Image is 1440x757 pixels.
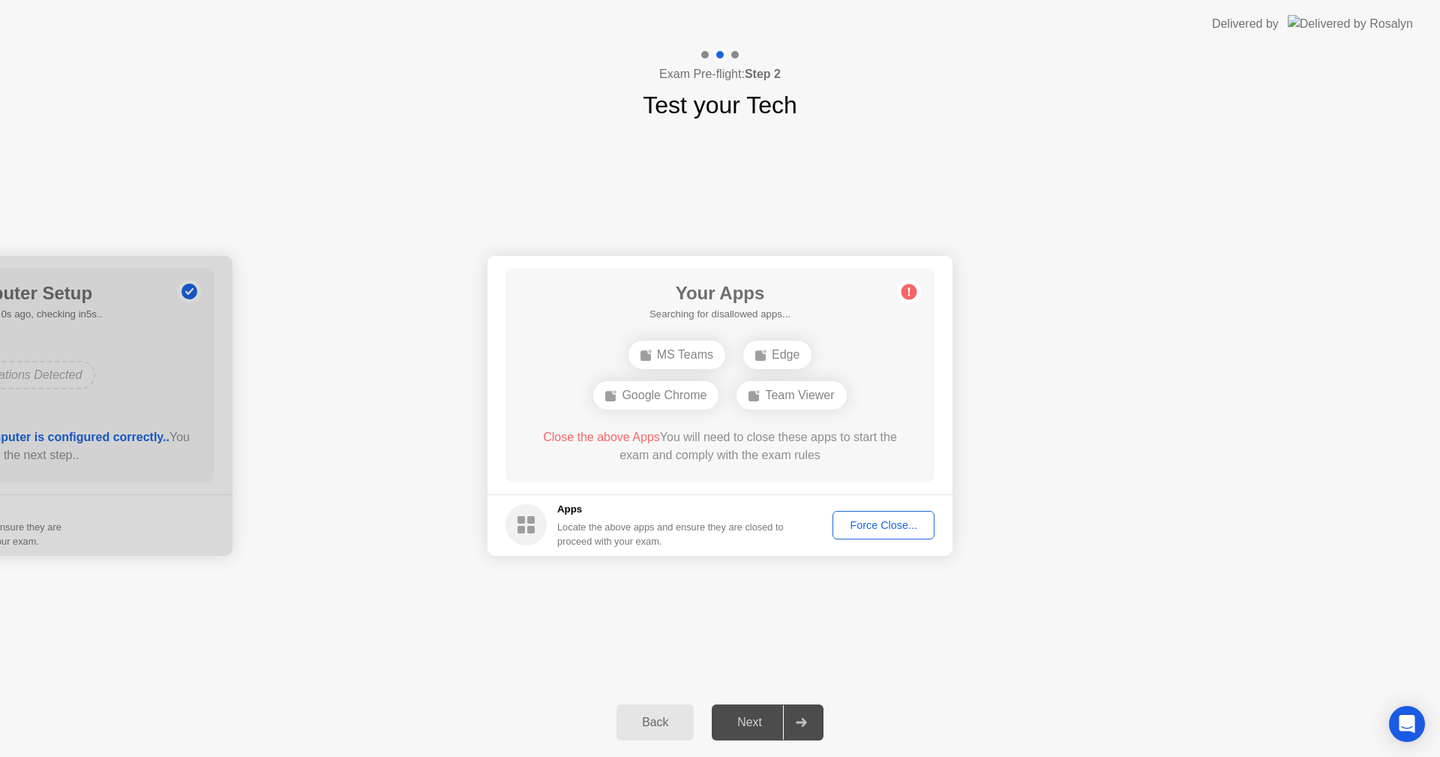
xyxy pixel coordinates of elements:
div: Edge [743,341,811,369]
div: Locate the above apps and ensure they are closed to proceed with your exam. [557,520,784,548]
b: Step 2 [745,68,781,80]
h1: Test your Tech [643,87,797,123]
div: Next [716,716,783,729]
button: Next [712,704,823,740]
img: Delivered by Rosalyn [1288,15,1413,32]
h4: Exam Pre-flight: [659,65,781,83]
h5: Apps [557,502,784,517]
div: Google Chrome [593,381,718,410]
h1: Your Apps [649,280,790,307]
div: MS Teams [628,341,725,369]
button: Force Close... [832,511,934,539]
span: Close the above Apps [543,431,660,443]
div: Team Viewer [736,381,846,410]
button: Back [616,704,694,740]
div: Force Close... [838,519,929,531]
h5: Searching for disallowed apps... [649,307,790,322]
div: Delivered by [1212,15,1279,33]
div: Back [621,716,689,729]
div: You will need to close these apps to start the exam and comply with the exam rules [527,428,913,464]
div: Open Intercom Messenger [1389,706,1425,742]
